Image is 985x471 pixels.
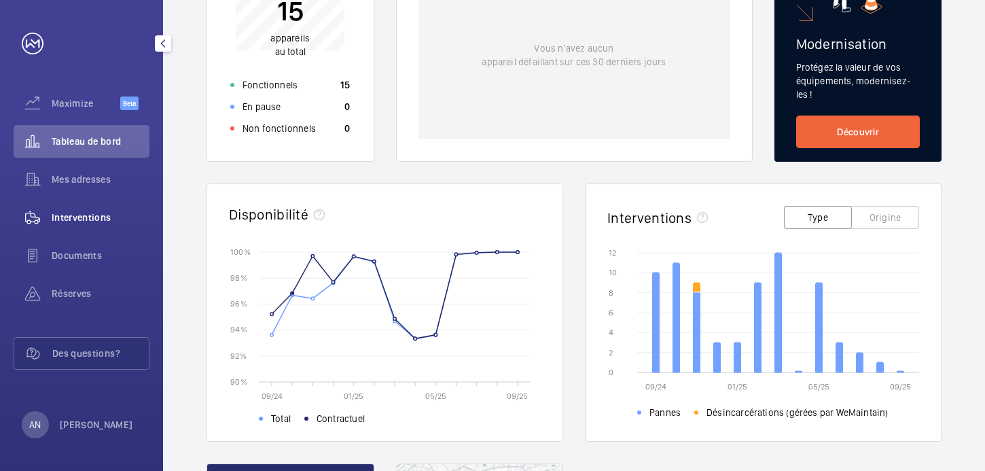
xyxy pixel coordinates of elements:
p: Non fonctionnels [243,122,316,135]
p: 15 [340,78,351,92]
p: Protégez la valeur de vos équipements, modernisez-les ! [796,60,920,101]
span: Beta [120,97,139,110]
span: Total [271,412,291,425]
text: 100 % [230,247,251,256]
p: 0 [344,122,350,135]
text: 09/25 [890,382,911,391]
text: 05/25 [425,391,446,401]
text: 90 % [230,377,247,386]
span: Mes adresses [52,173,149,186]
text: 96 % [230,299,247,309]
text: 4 [609,328,613,337]
text: 12 [609,248,616,258]
span: Contractuel [317,412,365,425]
text: 8 [609,288,613,298]
text: 92 % [230,351,247,360]
text: 6 [609,308,613,317]
span: Réserves [52,287,149,300]
span: Pannes [649,406,681,419]
span: Des questions? [52,347,149,360]
a: Découvrir [796,116,920,148]
span: Maximize [52,97,120,110]
span: Tableau de bord [52,135,149,148]
h2: Modernisation [796,35,920,52]
h2: Disponibilité [229,206,308,223]
button: Type [784,206,852,229]
span: appareils [270,33,310,43]
text: 01/25 [728,382,747,391]
span: Documents [52,249,149,262]
text: 10 [609,268,617,277]
p: Fonctionnels [243,78,298,92]
text: 2 [609,348,613,357]
p: [PERSON_NAME] [60,418,133,432]
p: En pause [243,100,281,114]
text: 98 % [230,273,247,283]
text: 09/25 [507,391,528,401]
p: AN [29,418,41,432]
p: au total [270,31,310,58]
span: Désincarcérations (gérées par WeMaintain) [706,406,888,419]
button: Origine [851,206,919,229]
p: Vous n'avez aucun appareil défaillant sur ces 30 derniers jours [482,41,666,69]
h2: Interventions [607,209,692,226]
text: 09/24 [645,382,666,391]
text: 0 [609,368,613,377]
span: Interventions [52,211,149,224]
text: 94 % [230,325,247,334]
text: 09/24 [262,391,283,401]
text: 05/25 [808,382,829,391]
p: 0 [344,100,350,114]
text: 01/25 [344,391,363,401]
